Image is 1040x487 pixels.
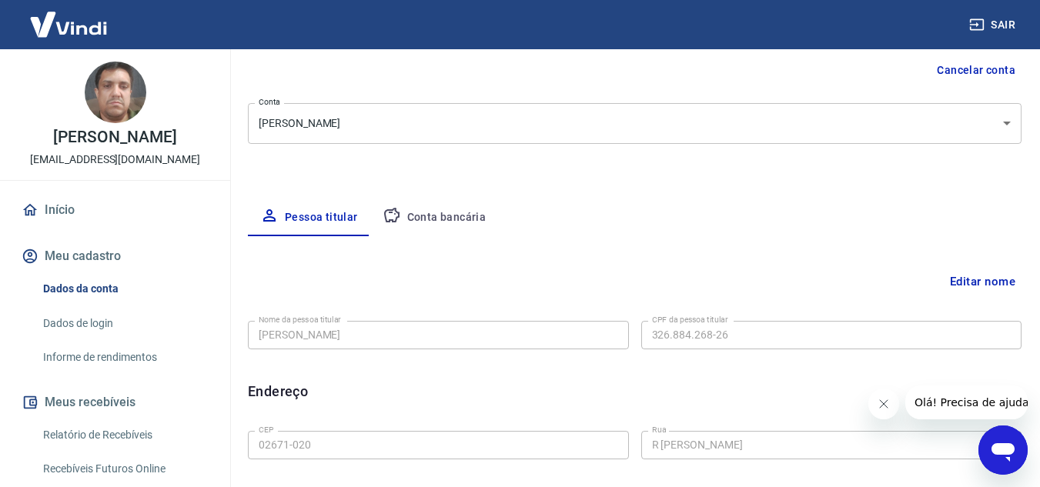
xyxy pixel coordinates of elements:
[931,56,1022,85] button: Cancelar conta
[944,267,1022,296] button: Editar nome
[652,314,728,325] label: CPF da pessoa titular
[905,385,1028,419] iframe: Mensagem da empresa
[652,424,667,435] label: Rua
[9,11,129,23] span: Olá! Precisa de ajuda?
[18,1,119,48] img: Vindi
[53,129,176,145] p: [PERSON_NAME]
[868,389,899,419] iframe: Fechar mensagem
[966,11,1022,39] button: Sair
[18,193,212,227] a: Início
[259,424,273,435] label: CEP
[259,96,280,108] label: Conta
[248,381,308,402] h6: Endereço
[259,314,341,325] label: Nome da pessoa titular
[85,62,146,123] img: d1dea337-e9a8-4518-b9f1-234a5e932d68.jpeg
[248,103,1022,144] div: [PERSON_NAME]
[37,453,212,485] a: Recebíveis Futuros Online
[978,425,1028,475] iframe: Botão para abrir a janela de mensagens
[924,377,1022,406] button: Editar endereço
[37,273,212,305] a: Dados da conta
[18,385,212,419] button: Meus recebíveis
[30,152,200,168] p: [EMAIL_ADDRESS][DOMAIN_NAME]
[18,239,212,273] button: Meu cadastro
[37,308,212,339] a: Dados de login
[248,199,370,236] button: Pessoa titular
[37,419,212,451] a: Relatório de Recebíveis
[37,342,212,373] a: Informe de rendimentos
[370,199,499,236] button: Conta bancária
